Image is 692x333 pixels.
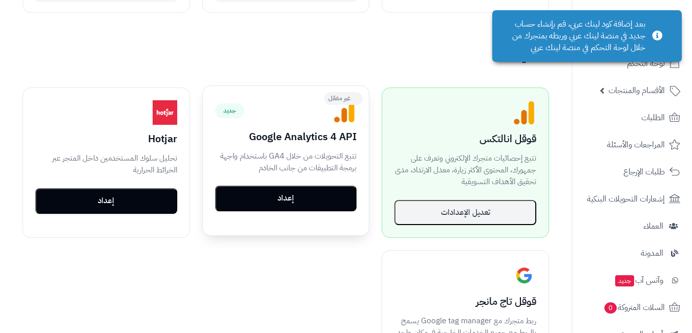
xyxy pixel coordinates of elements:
span: جديد [215,103,244,118]
h3: Hotjar [35,133,177,144]
a: الطلبات [578,105,686,130]
h3: قوقل انالتكس [394,133,536,144]
span: الطلبات [641,110,665,125]
a: لوحة التحكم [578,51,686,76]
img: Hotjar [153,100,177,125]
a: المراجعات والأسئلة [578,132,686,157]
p: تحليل سلوك المستخدمين داخل المتجر عبر الخرائط الحرارية [35,152,177,176]
span: لوحة التحكم [627,56,665,71]
span: غير مفعّل [324,92,363,105]
span: المراجعات والأسئلة [607,138,665,152]
img: logo-2.png [622,8,682,29]
span: المدونة [641,246,663,260]
button: إعداد [35,188,177,214]
span: السلات المتروكة [603,300,665,315]
button: إعداد [215,186,357,211]
p: تتبع التحويلات من خلال GA4 باستخدام واجهة برمجة التطبيقات من جانب الخادم [215,150,357,174]
span: طلبات الإرجاع [623,165,665,179]
a: طلبات الإرجاع [578,160,686,184]
span: وآتس آب [614,273,663,287]
button: تعديل الإعدادات [394,200,536,226]
img: Google Analytics [512,100,536,125]
a: السلات المتروكة0 [578,295,686,320]
div: بعد إضافة كود لينك عربي، قم بإنشاء حساب جديد في منصة لينك عربي وربطه بمتجرك من خلال لوحة التحكم ف... [492,10,682,62]
h2: التحليلات [10,50,561,63]
a: إشعارات التحويلات البنكية [578,187,686,211]
p: تتبع إحصائيات متجرك الإلكتروني وتعرف على جمهورك، المحتوى الأكثر زيارة، معدل الارتداد، مدى تحقيق ا... [394,152,536,187]
span: جديد [615,275,634,286]
h3: Google Analytics 4 API [215,131,357,142]
img: Google Analytics 4 API [332,98,357,123]
a: المدونة [578,241,686,265]
span: 0 [604,302,617,314]
a: العملاء [578,214,686,238]
span: العملاء [643,219,663,233]
img: Google Tag Manager [512,263,536,287]
span: الأقسام والمنتجات [609,83,665,98]
h3: قوقل تاج مانجر [394,296,536,307]
span: إشعارات التحويلات البنكية [587,192,665,206]
a: وآتس آبجديد [578,268,686,293]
